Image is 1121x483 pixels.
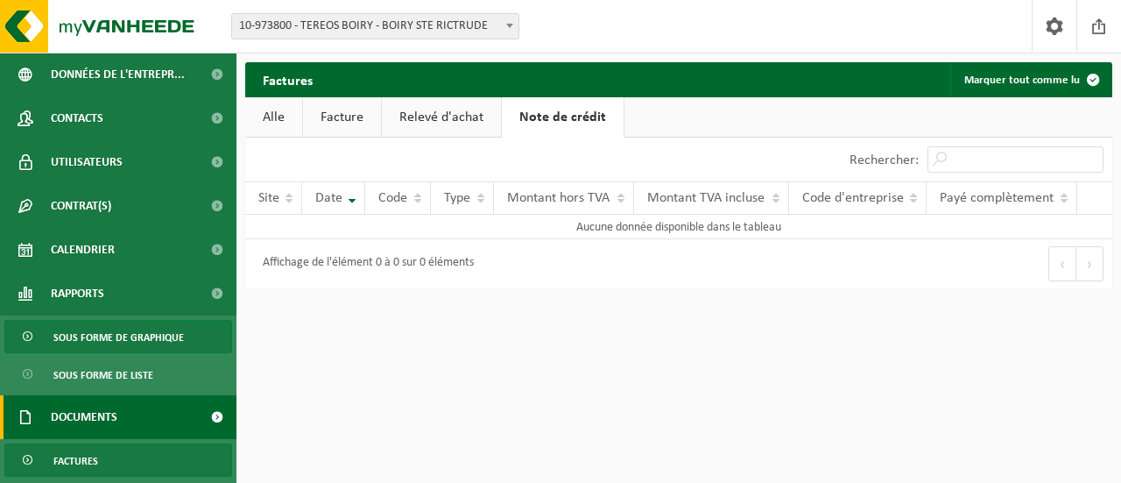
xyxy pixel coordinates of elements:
span: Site [258,191,279,205]
span: Date [315,191,342,205]
a: Relevé d'achat [382,97,501,138]
a: Alle [245,97,302,138]
span: 10-973800 - TEREOS BOIRY - BOIRY STE RICTRUDE [231,13,519,39]
button: Previous [1048,246,1076,281]
a: Sous forme de liste [4,358,232,391]
span: Type [444,191,470,205]
td: Aucune donnée disponible dans le tableau [245,215,1112,239]
span: Utilisateurs [51,140,123,184]
div: Affichage de l'élément 0 à 0 sur 0 éléments [254,248,474,280]
span: Sous forme de graphique [53,321,184,354]
span: Données de l'entrepr... [51,53,185,96]
span: Code [378,191,407,205]
button: Marquer tout comme lu [950,62,1110,97]
a: Facture [303,97,381,138]
h2: Factures [245,62,330,96]
span: Contacts [51,96,103,140]
span: Code d'entreprise [802,191,904,205]
span: Sous forme de liste [53,359,153,392]
span: Rapports [51,272,104,316]
span: Documents [51,395,117,439]
span: Calendrier [51,228,115,272]
label: Rechercher: [850,153,919,167]
button: Next [1076,246,1103,281]
span: Payé complètement [940,191,1054,205]
span: Montant TVA incluse [647,191,765,205]
span: 10-973800 - TEREOS BOIRY - BOIRY STE RICTRUDE [232,14,518,39]
span: Contrat(s) [51,184,111,228]
a: Sous forme de graphique [4,320,232,353]
a: Note de crédit [502,97,624,138]
span: Factures [53,444,98,478]
a: Factures [4,444,232,477]
span: Montant hors TVA [507,191,610,205]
